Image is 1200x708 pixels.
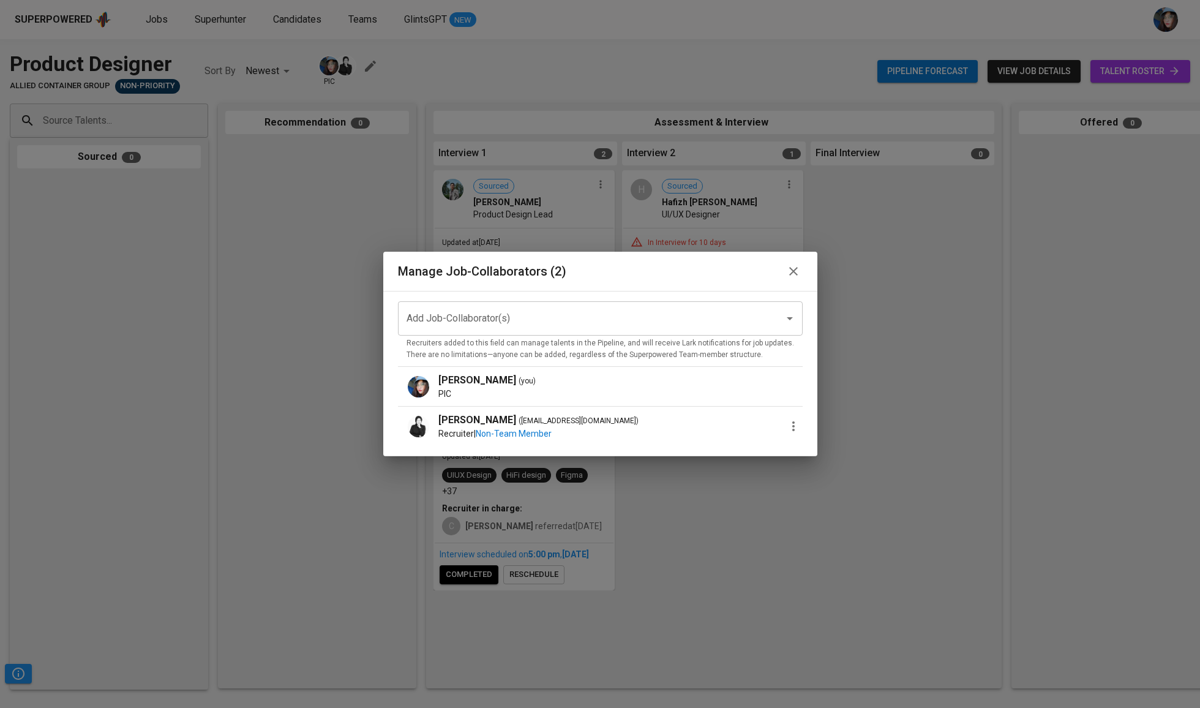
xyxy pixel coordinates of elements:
[438,388,803,400] p: PIC
[519,375,536,388] span: ( you )
[438,427,803,440] p: Recruiter |
[519,415,639,427] span: ( [EMAIL_ADDRESS][DOMAIN_NAME] )
[476,429,552,439] span: Non-Team Member
[398,262,566,281] h6: Manage Job-Collaborators (2)
[438,374,516,386] b: [PERSON_NAME]
[407,337,794,362] p: Recruiters added to this field can manage talents in the Pipeline, and will receive Lark notifica...
[408,416,429,437] img: medwi@glints.com
[438,414,516,426] b: [PERSON_NAME]
[408,376,429,397] img: diazagista@glints.com
[781,310,798,327] button: Open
